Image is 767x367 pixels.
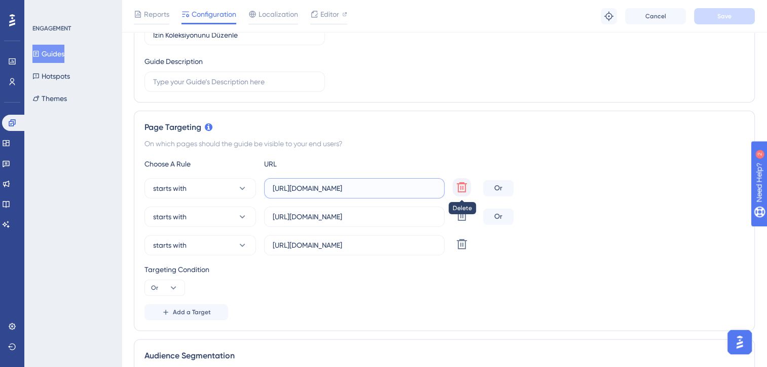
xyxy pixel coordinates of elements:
span: Localization [259,8,298,20]
span: Add a Target [173,308,211,316]
input: yourwebsite.com/path [273,211,436,222]
span: Cancel [645,12,666,20]
input: Type your Guide’s Description here [153,76,316,87]
button: starts with [144,178,256,198]
span: starts with [153,239,187,251]
div: Or [483,180,514,196]
div: 2 [70,5,74,13]
button: Add a Target [144,304,228,320]
div: URL [264,158,376,170]
button: Save [694,8,755,24]
button: starts with [144,207,256,227]
button: Guides [32,45,64,63]
iframe: UserGuiding AI Assistant Launcher [724,327,755,357]
button: Or [144,280,185,296]
button: Hotspots [32,67,70,85]
span: Configuration [192,8,236,20]
input: yourwebsite.com/path [273,240,436,251]
span: starts with [153,211,187,223]
div: On which pages should the guide be visible to your end users? [144,138,744,150]
span: Or [151,284,158,292]
div: Or [483,209,514,225]
span: Need Help? [24,3,63,15]
div: ENGAGEMENT [32,24,71,32]
span: starts with [153,182,187,194]
button: starts with [144,235,256,255]
input: yourwebsite.com/path [273,183,436,194]
span: Save [717,12,732,20]
div: Page Targeting [144,121,744,134]
div: Audience Segmentation [144,350,744,362]
span: Editor [320,8,339,20]
input: Type your Guide’s Name here [153,29,316,41]
div: Targeting Condition [144,263,744,276]
span: Reports [144,8,169,20]
button: Cancel [625,8,686,24]
div: Choose A Rule [144,158,256,170]
div: Guide Description [144,55,203,68]
button: Themes [32,89,67,108]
